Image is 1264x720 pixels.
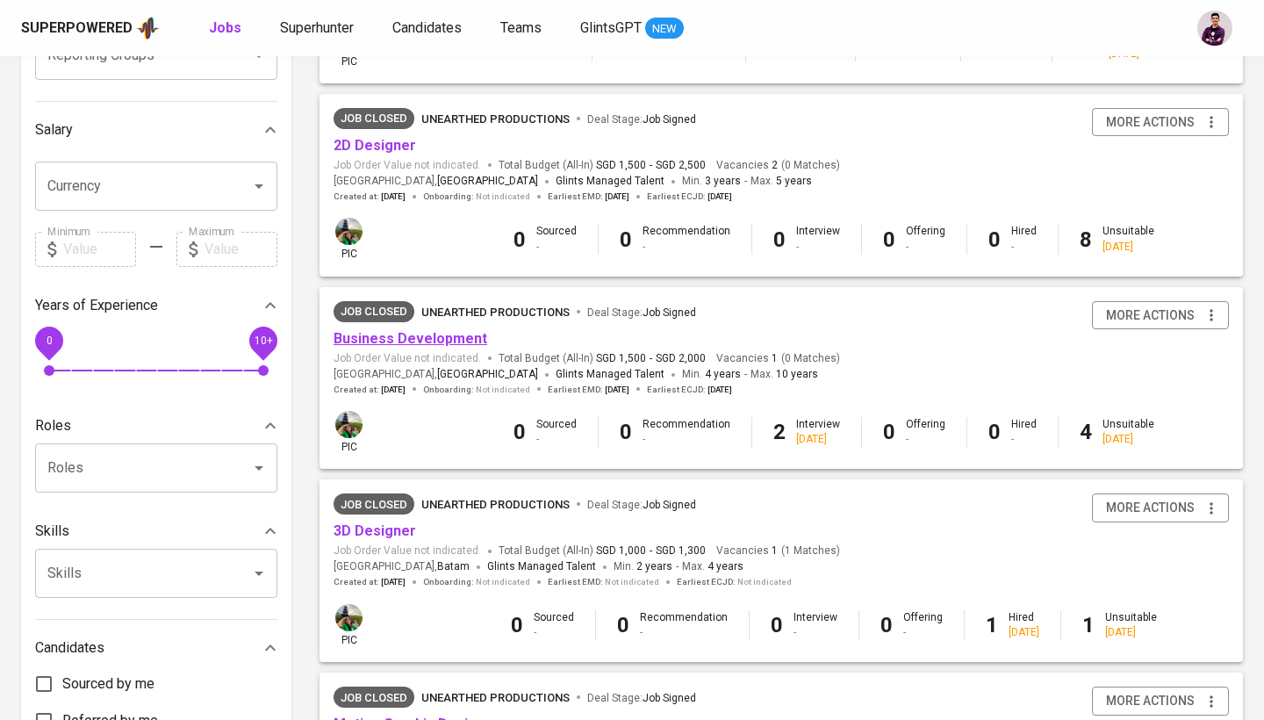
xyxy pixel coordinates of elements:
[548,191,629,203] span: Earliest EMD :
[35,112,277,148] div: Salary
[334,522,416,539] a: 3D Designer
[334,366,538,384] span: [GEOGRAPHIC_DATA] ,
[476,576,530,588] span: Not indicated
[1105,625,1157,640] div: [DATE]
[335,604,363,631] img: eva@glints.com
[705,368,741,380] span: 4 years
[767,34,779,59] b: 0
[796,240,840,255] div: -
[421,691,570,704] span: Unearthed Productions
[880,613,893,637] b: 0
[334,137,416,154] a: 2D Designer
[334,558,470,576] span: [GEOGRAPHIC_DATA] ,
[883,420,895,444] b: 0
[536,432,577,447] div: -
[335,218,363,245] img: eva@glints.com
[35,521,69,542] p: Skills
[513,227,526,252] b: 0
[334,108,414,129] div: Job closure caused by changes in client hiring plans
[682,560,743,572] span: Max.
[35,415,71,436] p: Roles
[381,191,406,203] span: [DATE]
[334,330,487,347] a: Business Development
[643,432,730,447] div: -
[773,227,786,252] b: 0
[645,20,684,38] span: NEW
[614,560,672,572] span: Min.
[750,368,818,380] span: Max.
[499,351,706,366] span: Total Budget (All-In)
[906,240,945,255] div: -
[335,411,363,438] img: eva@glints.com
[643,224,730,254] div: Recommendation
[906,224,945,254] div: Offering
[534,610,574,640] div: Sourced
[650,544,652,558] span: -
[381,576,406,588] span: [DATE]
[580,19,642,36] span: GlintsGPT
[1080,420,1092,444] b: 4
[776,175,812,187] span: 5 years
[1092,108,1229,137] button: more actions
[1092,301,1229,330] button: more actions
[906,432,945,447] div: -
[334,496,414,514] span: Job Closed
[334,351,481,366] span: Job Order Value not indicated.
[716,544,840,558] span: Vacancies ( 1 Matches )
[771,613,783,637] b: 0
[209,19,241,36] b: Jobs
[334,602,364,648] div: pic
[35,119,73,140] p: Salary
[605,384,629,396] span: [DATE]
[614,34,626,59] b: 0
[769,351,778,366] span: 1
[636,560,672,572] span: 2 years
[556,368,664,380] span: Glints Managed Talent
[647,191,732,203] span: Earliest ECJD :
[334,689,414,707] span: Job Closed
[650,351,652,366] span: -
[716,158,840,173] span: Vacancies ( 0 Matches )
[773,420,786,444] b: 2
[587,692,696,704] span: Deal Stage :
[35,630,277,666] div: Candidates
[136,15,160,41] img: app logo
[656,158,706,173] span: SGD 2,500
[707,560,743,572] span: 4 years
[640,610,728,640] div: Recommendation
[903,610,943,640] div: Offering
[247,456,271,480] button: Open
[796,417,840,447] div: Interview
[511,613,523,637] b: 0
[513,420,526,444] b: 0
[682,175,741,187] span: Min.
[796,224,840,254] div: Interview
[580,18,684,40] a: GlintsGPT NEW
[21,18,133,39] div: Superpowered
[209,18,245,40] a: Jobs
[744,366,747,384] span: -
[536,417,577,447] div: Sourced
[334,216,364,262] div: pic
[205,232,277,267] input: Value
[769,158,778,173] span: 2
[63,232,136,267] input: Value
[643,417,730,447] div: Recommendation
[769,544,778,558] span: 1
[536,224,577,254] div: Sourced
[62,673,154,695] span: Sourced by me
[392,18,465,40] a: Candidates
[643,240,730,255] div: -
[421,306,570,319] span: Unearthed Productions
[903,625,943,640] div: -
[707,191,732,203] span: [DATE]
[499,544,706,558] span: Total Budget (All-In)
[334,384,406,396] span: Created at :
[883,227,895,252] b: 0
[334,301,414,322] div: Job closure caused by changes in client hiring plans, The client will be conducting face-to-face ...
[677,576,792,588] span: Earliest ECJD :
[254,334,272,346] span: 10+
[705,175,741,187] span: 3 years
[334,110,414,127] span: Job Closed
[906,417,945,447] div: Offering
